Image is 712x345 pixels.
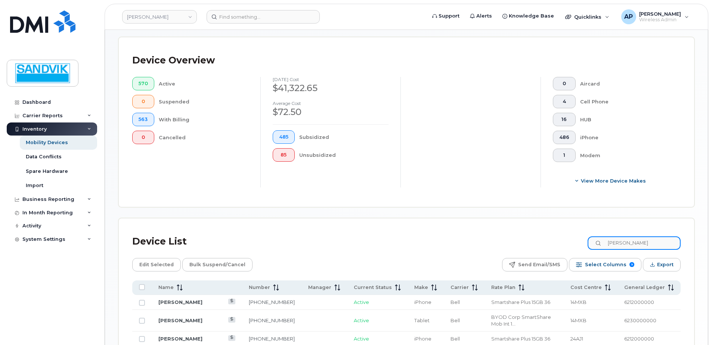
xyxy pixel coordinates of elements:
[624,336,654,342] span: 6212000000
[159,95,249,108] div: Suspended
[427,9,465,24] a: Support
[439,12,459,20] span: Support
[451,299,460,305] span: Bell
[570,317,586,323] span: 14MXB
[643,258,681,271] button: Export
[518,259,560,270] span: Send Email/SMS
[553,113,576,126] button: 16
[553,95,576,108] button: 4
[414,317,430,323] span: Tablet
[476,12,492,20] span: Alerts
[139,99,148,105] span: 0
[159,77,249,90] div: Active
[228,335,235,341] a: View Last Bill
[132,258,181,271] button: Edit Selected
[491,284,516,291] span: Rate Plan
[299,130,389,144] div: Subsidized
[553,149,576,162] button: 1
[588,236,681,250] input: Search Device List ...
[158,317,202,323] a: [PERSON_NAME]
[553,174,669,187] button: View More Device Makes
[559,116,569,122] span: 16
[132,232,187,251] div: Device List
[228,299,235,304] a: View Last Bill
[132,95,154,108] button: 0
[451,284,469,291] span: Carrier
[624,12,633,21] span: AP
[207,10,320,24] input: Find something...
[624,317,656,323] span: 6230000000
[657,259,674,270] span: Export
[273,148,295,162] button: 85
[139,81,148,87] span: 570
[273,106,388,118] div: $72.50
[354,284,392,291] span: Current Status
[560,9,615,24] div: Quicklinks
[249,336,295,342] a: [PHONE_NUMBER]
[570,336,583,342] span: 24AJ1
[580,95,669,108] div: Cell Phone
[189,259,245,270] span: Bulk Suspend/Cancel
[559,81,569,87] span: 0
[570,284,602,291] span: Cost Centre
[249,317,295,323] a: [PHONE_NUMBER]
[616,9,694,24] div: Annette Panzani
[299,148,389,162] div: Unsubsidized
[629,262,634,267] span: 9
[414,336,431,342] span: iPhone
[497,9,559,24] a: Knowledge Base
[451,336,460,342] span: Bell
[122,10,197,24] a: Sandvik Tamrock
[491,336,550,342] span: Smartshare Plus 15GB 36
[502,258,567,271] button: Send Email/SMS
[553,131,576,144] button: 486
[308,284,331,291] span: Manager
[273,130,295,144] button: 485
[553,77,576,90] button: 0
[132,77,154,90] button: 570
[581,177,646,184] span: View More Device Makes
[624,284,665,291] span: General Ledger
[354,299,369,305] span: Active
[569,258,641,271] button: Select Columns 9
[491,314,551,327] span: BYOD Corp SmartShare Mob Int 10
[580,131,669,144] div: iPhone
[580,149,669,162] div: Modem
[624,299,654,305] span: 6212000000
[158,284,174,291] span: Name
[559,99,569,105] span: 4
[139,259,174,270] span: Edit Selected
[273,77,388,82] h4: [DATE] cost
[585,259,626,270] span: Select Columns
[509,12,554,20] span: Knowledge Base
[228,317,235,323] a: View Last Bill
[491,299,550,305] span: Smartshare Plus 15GB 36
[273,82,388,94] div: $41,322.65
[559,134,569,140] span: 486
[132,113,154,126] button: 563
[570,299,586,305] span: 14MXB
[279,152,288,158] span: 85
[354,336,369,342] span: Active
[414,299,431,305] span: iPhone
[139,134,148,140] span: 0
[465,9,497,24] a: Alerts
[158,299,202,305] a: [PERSON_NAME]
[639,11,681,17] span: [PERSON_NAME]
[580,113,669,126] div: HUB
[414,284,428,291] span: Make
[559,152,569,158] span: 1
[139,116,148,122] span: 563
[273,101,388,106] h4: Average cost
[132,131,154,144] button: 0
[249,284,270,291] span: Number
[580,77,669,90] div: Aircard
[182,258,253,271] button: Bulk Suspend/Cancel
[158,336,202,342] a: [PERSON_NAME]
[132,51,215,70] div: Device Overview
[159,113,249,126] div: With Billing
[279,134,288,140] span: 485
[354,317,369,323] span: Active
[159,131,249,144] div: Cancelled
[451,317,460,323] span: Bell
